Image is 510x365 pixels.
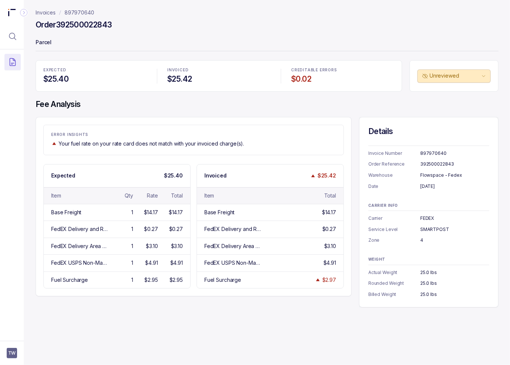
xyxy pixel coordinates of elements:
[36,99,499,110] h4: Fee Analysis
[368,150,420,157] p: Invoice Number
[43,68,147,72] p: EXPECTED
[322,276,336,284] div: $2.97
[51,242,108,250] div: FedEX Delivery Area Surcharge
[36,36,499,50] p: Parcel
[368,126,489,137] h4: Details
[420,280,489,287] div: 25.0 lbs
[51,209,81,216] div: Base Freight
[368,237,420,244] p: Zone
[43,74,147,84] h4: $25.40
[324,192,336,199] div: Total
[315,277,321,283] img: trend image
[204,259,261,267] div: FedEX USPS Non-Machinable Surcharge
[36,9,56,16] a: Invoices
[170,259,183,267] div: $4.91
[204,172,227,179] p: Invoiced
[51,133,336,137] p: ERROR INSIGHTS
[145,259,158,267] div: $4.91
[420,183,489,190] div: [DATE]
[131,225,133,233] div: 1
[19,8,28,17] div: Collapse Icon
[146,242,158,250] div: $3.10
[144,209,158,216] div: $14.17
[420,160,489,168] div: 392500022843
[204,225,261,233] div: FedEX Delivery and Returns
[51,141,57,146] img: trend image
[204,276,241,284] div: Fuel Surcharge
[145,276,158,284] div: $2.95
[4,54,21,70] button: Menu Icon Button DocumentTextIcon
[368,291,420,298] p: Billed Weight
[420,291,489,298] div: 25.0 lbs
[167,68,270,72] p: INVOICED
[368,172,420,179] p: Warehouse
[51,192,61,199] div: Item
[323,259,336,267] div: $4.91
[368,257,489,262] p: WEIGHT
[51,259,108,267] div: FedEX USPS Non-Machinable Surcharge
[417,69,491,83] button: Unreviewed
[368,203,489,208] p: CARRIER INFO
[291,74,394,84] h4: $0.02
[291,68,394,72] p: CREDITABLE ERRORS
[125,192,133,199] div: Qty
[170,276,183,284] div: $2.95
[420,237,489,244] div: 4
[131,209,133,216] div: 1
[322,225,336,233] div: $0.27
[420,226,489,233] div: SMARTPOST
[204,242,261,250] div: FedEX Delivery Area Surcharge
[310,173,316,179] img: trend image
[51,225,108,233] div: FedEX Delivery and Returns
[420,172,489,179] div: Flowspace - Fedex
[204,209,234,216] div: Base Freight
[131,259,133,267] div: 1
[322,209,336,216] div: $14.17
[144,225,158,233] div: $0.27
[51,172,75,179] p: Expected
[368,280,420,287] p: Rounded Weight
[420,269,489,276] div: 25.0 lbs
[204,192,214,199] div: Item
[171,242,183,250] div: $3.10
[368,160,420,168] p: Order Reference
[368,183,420,190] p: Date
[51,276,88,284] div: Fuel Surcharge
[169,209,183,216] div: $14.17
[171,192,183,199] div: Total
[368,269,420,276] p: Actual Weight
[324,242,336,250] div: $3.10
[131,276,133,284] div: 1
[36,20,112,30] h4: Order 392500022843
[36,9,94,16] nav: breadcrumb
[4,28,21,45] button: Menu Icon Button MagnifyingGlassIcon
[59,140,244,147] p: Your fuel rate on your rate card does not match with your invoiced charge(s).
[420,150,489,157] div: 897970640
[131,242,133,250] div: 1
[147,192,158,199] div: Rate
[368,215,420,222] p: Carrier
[167,74,270,84] h4: $25.42
[169,225,183,233] div: $0.27
[7,348,17,358] button: User initials
[430,72,480,79] p: Unreviewed
[317,172,336,179] p: $25.42
[420,215,489,222] div: FEDEX
[65,9,94,16] a: 897970640
[164,172,183,179] p: $25.40
[368,226,420,233] p: Service Level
